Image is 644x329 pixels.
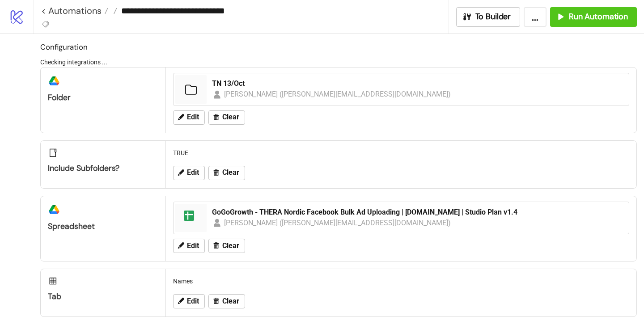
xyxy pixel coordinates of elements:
button: Edit [173,294,205,308]
button: Clear [208,166,245,180]
button: To Builder [456,7,521,27]
div: [PERSON_NAME] ([PERSON_NAME][EMAIL_ADDRESS][DOMAIN_NAME]) [224,89,451,100]
div: Folder [48,93,158,103]
div: [PERSON_NAME] ([PERSON_NAME][EMAIL_ADDRESS][DOMAIN_NAME]) [224,217,451,228]
div: Spreadsheet [48,221,158,232]
button: Edit [173,110,205,125]
div: Checking integrations ... [40,57,637,67]
button: Run Automation [550,7,637,27]
span: Clear [222,297,239,305]
button: ... [524,7,547,27]
button: Clear [208,294,245,308]
div: GoGoGrowth - THERA Nordic Facebook Bulk Ad Uploading | [DOMAIN_NAME] | Studio Plan v1.4 [212,207,623,217]
span: Edit [187,113,199,121]
span: Edit [187,242,199,250]
button: Clear [208,110,245,125]
button: Edit [173,239,205,253]
div: Tab [48,291,158,302]
div: Names [169,273,633,290]
button: Edit [173,166,205,180]
span: Edit [187,297,199,305]
div: Include subfolders? [48,163,158,173]
a: < Automations [41,6,108,15]
div: TRUE [169,144,633,161]
button: Clear [208,239,245,253]
h2: Configuration [40,41,637,53]
span: Run Automation [569,12,628,22]
span: Clear [222,113,239,121]
span: Clear [222,169,239,177]
div: TN 13/Oct [212,79,623,89]
span: Clear [222,242,239,250]
span: Edit [187,169,199,177]
span: To Builder [475,12,511,22]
